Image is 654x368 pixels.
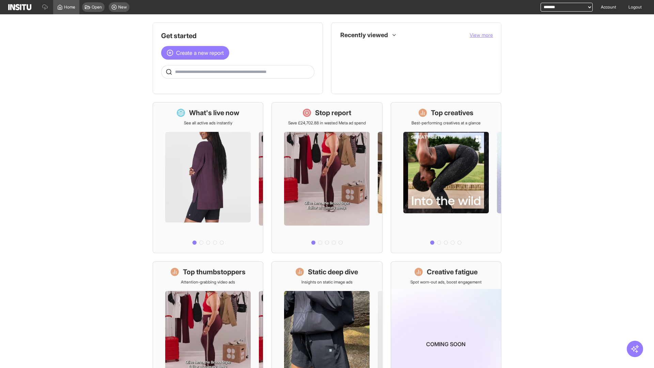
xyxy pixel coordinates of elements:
[118,4,127,10] span: New
[431,108,473,118] h1: Top creatives
[315,108,351,118] h1: Stop report
[161,46,229,60] button: Create a new report
[161,31,314,41] h1: Get started
[92,4,102,10] span: Open
[288,120,366,126] p: Save £24,702.88 in wasted Meta ad spend
[64,4,75,10] span: Home
[391,102,501,253] a: Top creativesBest-performing creatives at a glance
[176,49,224,57] span: Create a new report
[470,32,493,39] button: View more
[183,267,246,277] h1: Top thumbstoppers
[308,267,358,277] h1: Static deep dive
[8,4,31,10] img: Logo
[411,120,481,126] p: Best-performing creatives at a glance
[271,102,382,253] a: Stop reportSave £24,702.88 in wasted Meta ad spend
[153,102,263,253] a: What's live nowSee all active ads instantly
[181,279,235,285] p: Attention-grabbing video ads
[184,120,232,126] p: See all active ads instantly
[301,279,353,285] p: Insights on static image ads
[189,108,239,118] h1: What's live now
